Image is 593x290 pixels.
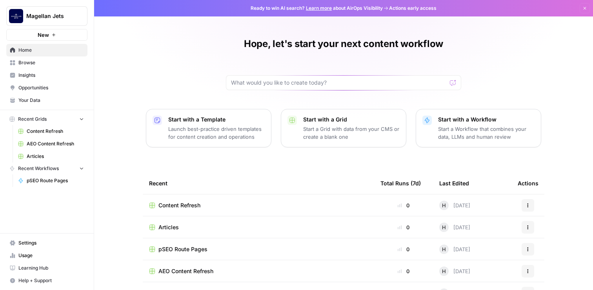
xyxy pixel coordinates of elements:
[149,172,368,194] div: Recent
[158,223,179,231] span: Articles
[158,267,213,275] span: AEO Content Refresh
[6,249,87,262] a: Usage
[439,223,470,232] div: [DATE]
[6,44,87,56] a: Home
[149,201,368,209] a: Content Refresh
[281,109,406,147] button: Start with a GridStart a Grid with data from your CMS or create a blank one
[380,267,427,275] div: 0
[303,125,400,141] p: Start a Grid with data from your CMS or create a blank one
[6,29,87,41] button: New
[18,97,84,104] span: Your Data
[18,84,84,91] span: Opportunities
[18,59,84,66] span: Browse
[231,79,447,87] input: What would you like to create today?
[442,223,446,231] span: H
[149,267,368,275] a: AEO Content Refresh
[18,252,84,259] span: Usage
[158,201,200,209] span: Content Refresh
[439,245,470,254] div: [DATE]
[380,201,427,209] div: 0
[18,72,84,79] span: Insights
[15,150,87,163] a: Articles
[244,38,443,50] h1: Hope, let's start your next content workflow
[251,5,383,12] span: Ready to win AI search? about AirOps Visibility
[389,5,437,12] span: Actions early access
[149,223,368,231] a: Articles
[416,109,541,147] button: Start with a WorkflowStart a Workflow that combines your data, LLMs and human review
[439,201,470,210] div: [DATE]
[6,274,87,287] button: Help + Support
[15,138,87,150] a: AEO Content Refresh
[303,116,400,123] p: Start with a Grid
[380,172,421,194] div: Total Runs (7d)
[149,245,368,253] a: pSEO Route Pages
[438,125,535,141] p: Start a Workflow that combines your data, LLMs and human review
[6,69,87,82] a: Insights
[27,128,84,135] span: Content Refresh
[18,265,84,272] span: Learning Hub
[9,9,23,23] img: Magellan Jets Logo
[306,5,332,11] a: Learn more
[18,277,84,284] span: Help + Support
[27,140,84,147] span: AEO Content Refresh
[6,113,87,125] button: Recent Grids
[438,116,535,123] p: Start with a Workflow
[27,177,84,184] span: pSEO Route Pages
[146,109,271,147] button: Start with a TemplateLaunch best-practice driven templates for content creation and operations
[6,94,87,107] a: Your Data
[6,262,87,274] a: Learning Hub
[168,116,265,123] p: Start with a Template
[15,174,87,187] a: pSEO Route Pages
[27,153,84,160] span: Articles
[380,223,427,231] div: 0
[6,237,87,249] a: Settings
[442,267,446,275] span: H
[168,125,265,141] p: Launch best-practice driven templates for content creation and operations
[380,245,427,253] div: 0
[439,266,470,276] div: [DATE]
[158,245,207,253] span: pSEO Route Pages
[18,239,84,246] span: Settings
[26,12,74,20] span: Magellan Jets
[18,116,47,123] span: Recent Grids
[18,47,84,54] span: Home
[6,6,87,26] button: Workspace: Magellan Jets
[518,172,538,194] div: Actions
[18,165,59,172] span: Recent Workflows
[439,172,469,194] div: Last Edited
[15,125,87,138] a: Content Refresh
[442,201,446,209] span: H
[6,82,87,94] a: Opportunities
[6,163,87,174] button: Recent Workflows
[6,56,87,69] a: Browse
[38,31,49,39] span: New
[442,245,446,253] span: H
